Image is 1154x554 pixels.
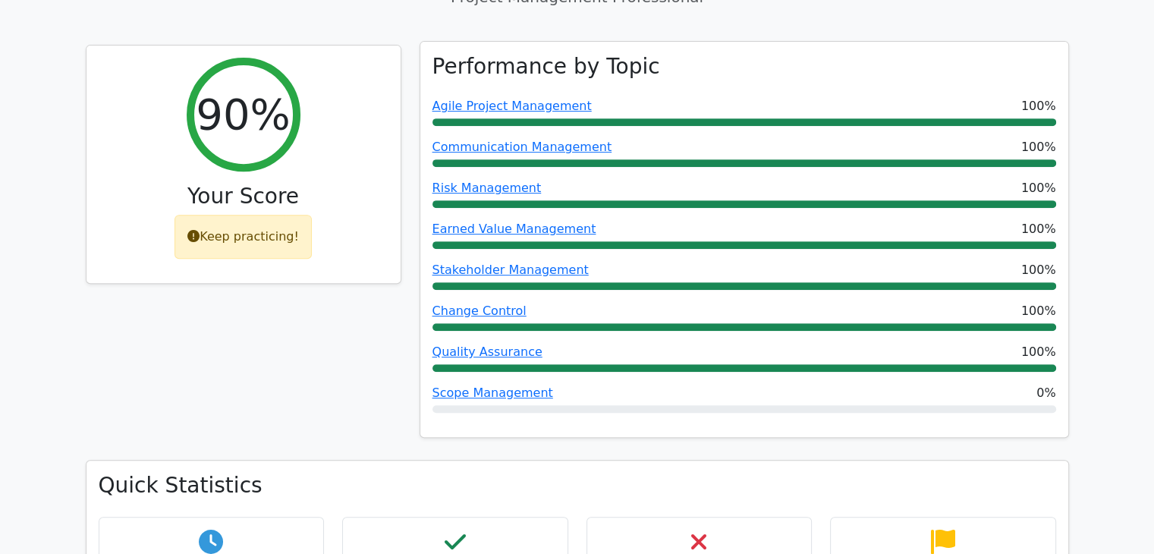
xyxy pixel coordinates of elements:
[99,473,1056,499] h3: Quick Statistics
[432,263,589,277] a: Stakeholder Management
[432,99,592,113] a: Agile Project Management
[432,222,596,236] a: Earned Value Management
[1021,302,1056,320] span: 100%
[432,345,542,359] a: Quality Assurance
[1021,220,1056,238] span: 100%
[432,181,542,195] a: Risk Management
[432,386,553,400] a: Scope Management
[1021,261,1056,279] span: 100%
[175,215,312,259] div: Keep practicing!
[1021,138,1056,156] span: 100%
[1021,97,1056,115] span: 100%
[432,304,527,318] a: Change Control
[99,184,388,209] h3: Your Score
[1036,384,1055,402] span: 0%
[432,140,612,154] a: Communication Management
[432,54,660,80] h3: Performance by Topic
[1021,343,1056,361] span: 100%
[196,89,290,140] h2: 90%
[1021,179,1056,197] span: 100%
